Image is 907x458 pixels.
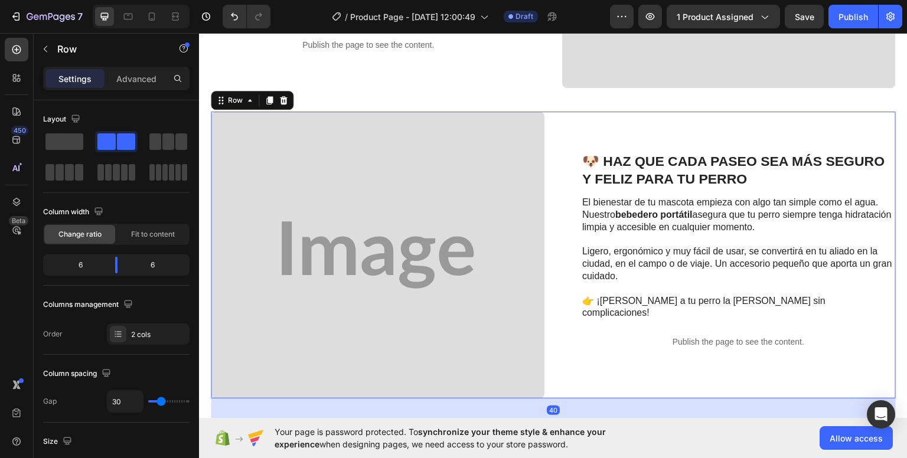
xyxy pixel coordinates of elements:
[383,120,686,153] strong: 🐶 HAZ QUE CADA PASEO SEA MÁS SEGURO Y FELIZ PARA TU PERRO
[58,73,92,85] p: Settings
[43,366,113,382] div: Column spacing
[57,42,158,56] p: Row
[9,216,28,225] div: Beta
[43,297,135,313] div: Columns management
[383,163,696,200] p: El bienestar de tu mascota empieza con algo tan simple como el agua. Nuestro asegura que tu perro...
[516,11,533,22] span: Draft
[795,12,814,22] span: Save
[785,5,824,28] button: Save
[43,396,57,407] div: Gap
[43,329,63,339] div: Order
[11,126,28,135] div: 450
[830,432,883,444] span: Allow access
[199,33,907,418] iframe: Design area
[382,303,697,315] p: Publish the page to see the content.
[223,5,270,28] div: Undo/Redo
[131,329,187,340] div: 2 cols
[116,73,156,85] p: Advanced
[77,9,83,24] p: 7
[43,112,83,127] div: Layout
[867,400,895,428] div: Open Intercom Messenger
[127,257,187,273] div: 6
[345,11,348,23] span: /
[383,262,696,287] p: 👉 ¡[PERSON_NAME] a tu perro la [PERSON_NAME] sin complicaciones!
[12,78,345,365] img: 1755x1509
[43,434,74,450] div: Size
[383,212,696,249] p: Ligero, ergonómico y muy fácil de usar, se convertirá en tu aliado en la ciudad, en el campo o de...
[27,62,46,73] div: Row
[828,5,878,28] button: Publish
[43,204,106,220] div: Column width
[350,11,475,23] span: Product Page - [DATE] 12:00:49
[58,229,102,240] span: Change ratio
[131,229,175,240] span: Fit to content
[5,5,88,28] button: 7
[348,372,361,382] div: 40
[107,391,143,412] input: Auto
[820,426,893,450] button: Allow access
[839,11,868,23] div: Publish
[45,257,106,273] div: 6
[275,426,652,450] span: Your page is password protected. To when designing pages, we need access to your store password.
[275,427,606,449] span: synchronize your theme style & enhance your experience
[416,176,494,187] strong: bebedero portátil
[667,5,780,28] button: 1 product assigned
[677,11,753,23] span: 1 product assigned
